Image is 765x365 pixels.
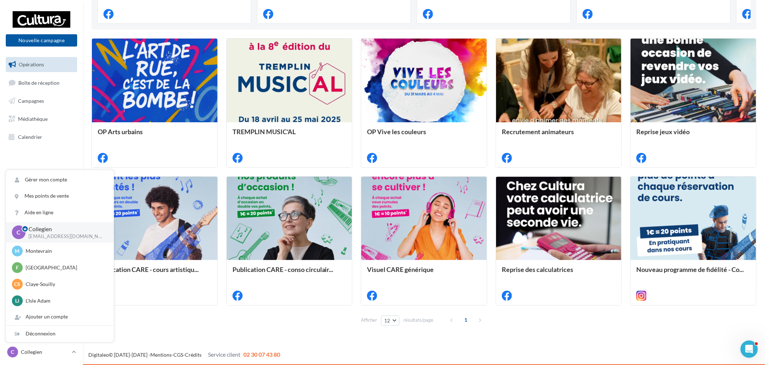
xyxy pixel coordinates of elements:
span: F [16,264,19,271]
p: Collegien [21,348,69,356]
span: Reprise jeux vidéo [636,128,690,136]
a: Mentions [150,352,172,358]
div: Déconnexion [6,326,114,342]
a: Campagnes [4,93,79,109]
span: C [17,228,21,237]
span: LI [16,297,19,304]
a: C Collegien [6,345,77,359]
p: [EMAIL_ADDRESS][DOMAIN_NAME] [28,233,102,240]
span: Nouveau programme de fidélité - Co... [636,265,744,273]
span: Opérations [19,61,44,67]
span: CS [14,281,21,288]
span: Service client [208,351,240,358]
span: Reprise des calculatrices [502,265,573,273]
span: Recrutement animateurs [502,128,574,136]
span: C [11,348,14,356]
a: Calendrier [4,129,79,145]
p: Claye-Souilly [26,281,105,288]
span: Afficher [361,317,377,324]
a: Médiathèque [4,111,79,127]
span: OP Vive les couleurs [367,128,426,136]
p: Collegien [28,225,102,233]
button: 12 [381,316,399,326]
span: M [15,247,20,255]
span: TREMPLIN MUSIC'AL [233,128,296,136]
a: Aide en ligne [6,205,114,221]
span: OP Arts urbains [98,128,143,136]
span: 1 [460,314,472,326]
span: Médiathèque [18,116,48,122]
span: Campagnes [18,98,44,104]
div: Ajouter un compte [6,309,114,325]
a: Gérer mon compte [6,172,114,188]
span: résultats/page [403,317,433,324]
span: © [DATE]-[DATE] - - - [88,352,280,358]
a: Digitaleo [88,352,109,358]
p: L'Isle Adam [26,297,105,304]
span: Boîte de réception [18,79,59,85]
a: Mes points de vente [6,188,114,204]
span: Publication CARE - cours artistiqu... [98,265,199,273]
p: [GEOGRAPHIC_DATA] [26,264,105,271]
p: Montevrain [26,247,105,255]
span: 12 [384,318,390,324]
span: Publication CARE - conso circulair... [233,265,333,273]
a: Boîte de réception [4,75,79,91]
span: Calendrier [18,133,42,140]
button: Nouvelle campagne [6,34,77,47]
span: 02 30 07 43 80 [243,351,280,358]
a: Crédits [185,352,202,358]
a: Opérations [4,57,79,72]
a: CGS [173,352,183,358]
span: Visuel CARE générique [367,265,434,273]
iframe: Intercom live chat [740,340,758,358]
